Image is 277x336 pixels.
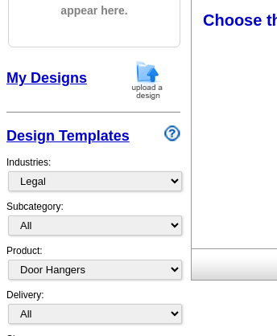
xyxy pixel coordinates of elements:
[6,288,180,332] div: Delivery:
[126,59,168,100] img: upload-design
[6,70,87,86] a: My Designs
[6,147,180,199] div: Industries:
[6,199,180,244] div: Subcategory:
[164,125,180,141] img: design-wizard-help-icon.png
[6,128,130,144] a: Design Templates
[6,244,180,288] div: Product:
